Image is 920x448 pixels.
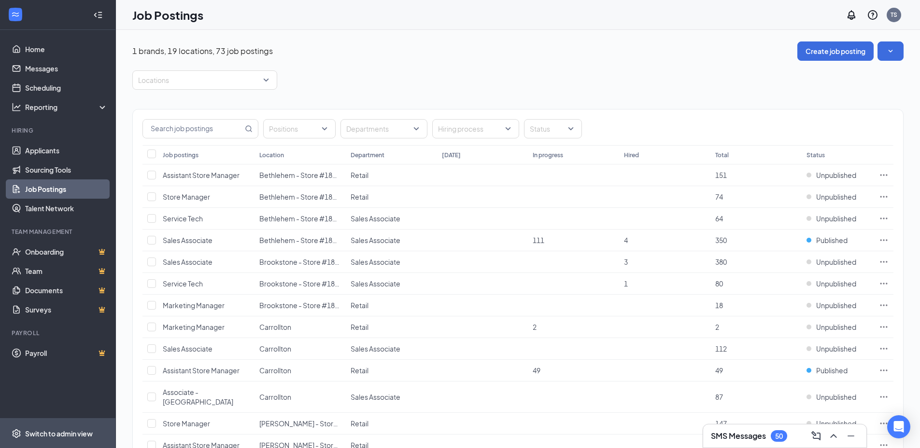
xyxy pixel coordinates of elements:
span: Bethlehem - Store #18658 [259,171,344,179]
td: Carrollton [255,381,346,413]
a: Home [25,40,108,59]
td: Cordova - Store #18277 [255,413,346,434]
td: Retail [346,164,437,186]
span: Retail [351,192,368,201]
button: Create job posting [797,41,874,61]
div: Payroll [12,329,106,337]
h3: SMS Messages [711,431,766,441]
span: Bethlehem - Store #18658 [259,236,344,244]
span: 49 [715,366,723,375]
td: Sales Associate [346,208,437,230]
a: Messages [25,59,108,78]
button: ComposeMessage [808,428,824,444]
span: Carrollton [259,323,291,331]
span: Carrollton [259,393,291,401]
th: In progress [528,145,619,164]
td: Sales Associate [346,381,437,413]
span: Sales Associate [351,214,400,223]
svg: MagnifyingGlass [245,125,253,133]
svg: ChevronUp [828,430,839,442]
span: 2 [715,323,719,331]
h1: Job Postings [132,7,203,23]
span: 49 [533,366,540,375]
span: Unpublished [816,279,856,288]
svg: Ellipses [879,214,889,223]
svg: Ellipses [879,344,889,353]
span: Unpublished [816,322,856,332]
span: Brookstone - Store #18069 [259,279,346,288]
span: Unpublished [816,170,856,180]
svg: Ellipses [879,392,889,402]
span: 2 [533,323,537,331]
span: 151 [715,171,727,179]
span: Bethlehem - Store #18658 [259,192,344,201]
span: Sales Associate [351,258,400,266]
input: Search job postings [143,120,243,138]
span: Sales Associate [163,258,212,266]
svg: Settings [12,429,21,438]
svg: Analysis [12,102,21,112]
th: Total [710,145,802,164]
td: Sales Associate [346,273,437,295]
td: Brookstone - Store #18069 [255,273,346,295]
th: [DATE] [437,145,528,164]
a: Sourcing Tools [25,160,108,179]
span: Brookstone - Store #18069 [259,258,346,266]
span: Carrollton [259,344,291,353]
span: Service Tech [163,279,203,288]
td: Retail [346,186,437,208]
span: Assistant Store Manager [163,366,240,375]
span: Unpublished [816,192,856,202]
div: Reporting [25,102,108,112]
span: Carrollton [259,366,291,375]
span: 64 [715,214,723,223]
span: Marketing Manager [163,301,225,310]
button: Minimize [843,428,859,444]
span: 4 [624,236,628,244]
span: 350 [715,236,727,244]
span: Assistant Store Manager [163,171,240,179]
span: 87 [715,393,723,401]
td: Bethlehem - Store #18658 [255,164,346,186]
td: Retail [346,316,437,338]
span: 111 [533,236,544,244]
span: Sales Associate [351,393,400,401]
svg: QuestionInfo [867,9,878,21]
td: Sales Associate [346,251,437,273]
td: Carrollton [255,316,346,338]
button: ChevronUp [826,428,841,444]
span: Marketing Manager [163,323,225,331]
span: Published [816,366,848,375]
span: 380 [715,258,727,266]
td: Carrollton [255,360,346,381]
span: 3 [624,258,628,266]
svg: Ellipses [879,300,889,310]
svg: Ellipses [879,366,889,375]
span: Sales Associate [163,344,212,353]
span: [PERSON_NAME] - Store #18277 [259,419,363,428]
th: Hired [619,145,710,164]
svg: Ellipses [879,257,889,267]
a: TeamCrown [25,261,108,281]
svg: Minimize [845,430,857,442]
div: Department [351,151,384,159]
a: DocumentsCrown [25,281,108,300]
th: Status [802,145,874,164]
svg: ComposeMessage [810,430,822,442]
span: Sales Associate [163,236,212,244]
span: Sales Associate [351,344,400,353]
span: Associate - [GEOGRAPHIC_DATA] [163,388,233,406]
svg: Collapse [93,10,103,20]
span: 147 [715,419,727,428]
svg: Ellipses [879,419,889,428]
td: Retail [346,413,437,434]
span: Bethlehem - Store #18658 [259,214,344,223]
span: Unpublished [816,344,856,353]
span: Sales Associate [351,236,400,244]
span: Unpublished [816,300,856,310]
a: OnboardingCrown [25,242,108,261]
td: Retail [346,295,437,316]
span: Unpublished [816,214,856,223]
span: 1 [624,279,628,288]
a: Scheduling [25,78,108,97]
